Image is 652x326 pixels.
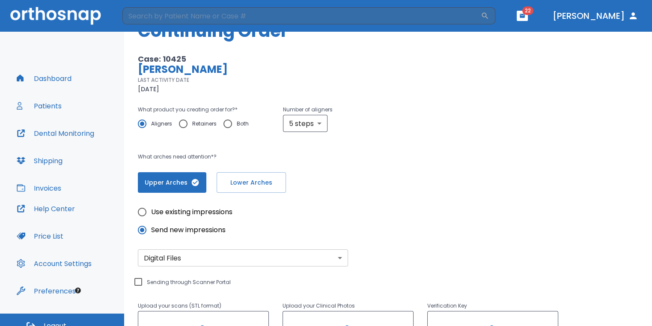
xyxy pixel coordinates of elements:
[522,6,533,15] span: 22
[12,226,68,246] button: Price List
[122,7,481,24] input: Search by Patient Name or Case #
[138,301,269,311] p: Upload your scans (STL format)
[151,225,226,235] span: Send new impressions
[217,172,286,193] button: Lower Arches
[12,150,68,171] button: Shipping
[237,119,249,129] span: Both
[283,105,333,115] p: Number of aligners
[138,64,430,75] p: [PERSON_NAME]
[12,198,80,219] button: Help Center
[138,172,206,193] button: Upper Arches
[427,301,558,311] p: Verification Key
[226,178,277,187] span: Lower Arches
[138,152,430,162] p: What arches need attention*?
[138,84,159,94] p: [DATE]
[12,123,99,144] button: Dental Monitoring
[283,115,327,132] div: 5 steps
[10,7,101,24] img: Orthosnap
[146,178,198,187] span: Upper Arches
[192,119,217,129] span: Retainers
[74,287,82,294] div: Tooltip anchor
[283,301,414,311] p: Upload your Clinical Photos
[138,249,348,266] div: Without label
[12,253,97,274] button: Account Settings
[151,119,172,129] span: Aligners
[138,105,256,115] p: What product you creating order for? *
[138,54,430,64] p: Case: 10425
[151,207,232,217] span: Use existing impressions
[138,76,189,84] p: LAST ACTIVITY DATE
[549,8,642,24] button: [PERSON_NAME]
[12,68,77,89] button: Dashboard
[12,178,66,198] button: Invoices
[12,96,67,116] button: Patients
[12,281,81,301] button: Preferences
